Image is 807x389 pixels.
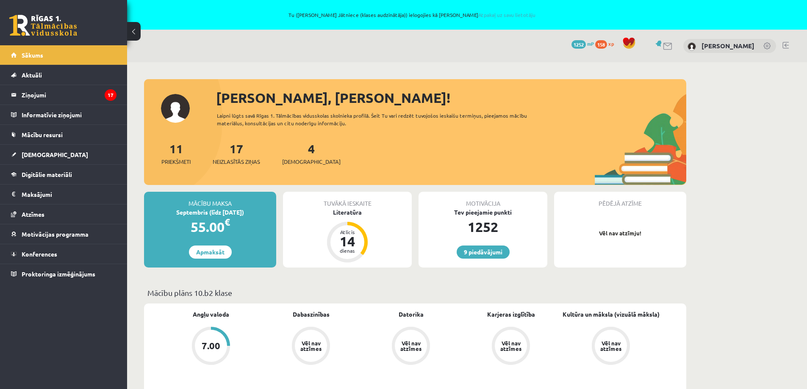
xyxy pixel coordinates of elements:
a: Karjeras izglītība [487,310,535,319]
a: Ziņojumi17 [11,85,116,105]
a: 11Priekšmeti [161,141,191,166]
legend: Informatīvie ziņojumi [22,105,116,124]
div: Mācību maksa [144,192,276,208]
div: Septembris (līdz [DATE]) [144,208,276,217]
a: Vēl nav atzīmes [261,327,361,367]
span: Motivācijas programma [22,230,89,238]
a: 4[DEMOGRAPHIC_DATA] [282,141,341,166]
a: Rīgas 1. Tālmācības vidusskola [9,15,77,36]
a: Literatūra Atlicis 14 dienas [283,208,412,264]
div: dienas [335,248,360,253]
a: Mācību resursi [11,125,116,144]
div: 1252 [419,217,547,237]
span: Neizlasītās ziņas [213,157,260,166]
a: Angļu valoda [193,310,229,319]
div: Vēl nav atzīmes [599,340,623,351]
a: Konferences [11,244,116,264]
a: Vēl nav atzīmes [461,327,561,367]
span: Mācību resursi [22,131,63,138]
legend: Maksājumi [22,185,116,204]
a: [DEMOGRAPHIC_DATA] [11,145,116,164]
span: € [225,216,230,228]
legend: Ziņojumi [22,85,116,105]
a: [PERSON_NAME] [702,41,754,50]
div: 14 [335,235,360,248]
i: 17 [105,89,116,101]
a: Aktuāli [11,65,116,85]
div: Tev pieejamie punkti [419,208,547,217]
a: 158 xp [595,40,618,47]
div: Laipni lūgts savā Rīgas 1. Tālmācības vidusskolas skolnieka profilā. Šeit Tu vari redzēt tuvojošo... [217,112,542,127]
a: Atzīmes [11,204,116,224]
span: xp [608,40,614,47]
a: Motivācijas programma [11,224,116,244]
div: Motivācija [419,192,547,208]
span: Proktoringa izmēģinājums [22,270,95,278]
span: Tu ([PERSON_NAME] Jātniece (klases audzinātāja)) ielogojies kā [PERSON_NAME] [97,12,727,17]
a: 7.00 [161,327,261,367]
div: Atlicis [335,229,360,235]
span: Priekšmeti [161,157,191,166]
p: Mācību plāns 10.b2 klase [147,287,683,298]
a: Vēl nav atzīmes [361,327,461,367]
span: [DEMOGRAPHIC_DATA] [282,157,341,166]
a: Informatīvie ziņojumi [11,105,116,124]
a: Kultūra un māksla (vizuālā māksla) [563,310,660,319]
div: [PERSON_NAME], [PERSON_NAME]! [216,88,686,108]
a: Apmaksāt [189,246,232,259]
div: 55.00 [144,217,276,237]
span: Konferences [22,250,57,258]
div: Vēl nav atzīmes [399,340,423,351]
img: Patriks Ločmelis [688,42,696,51]
span: 1252 [571,40,586,49]
div: Vēl nav atzīmes [299,340,323,351]
a: Datorika [399,310,424,319]
a: 17Neizlasītās ziņas [213,141,260,166]
div: 7.00 [202,341,220,350]
span: Digitālie materiāli [22,171,72,178]
span: Aktuāli [22,71,42,79]
a: Vēl nav atzīmes [561,327,661,367]
a: Dabaszinības [293,310,330,319]
div: Literatūra [283,208,412,217]
div: Vēl nav atzīmes [499,340,523,351]
span: 158 [595,40,607,49]
a: 1252 mP [571,40,594,47]
span: Atzīmes [22,210,44,218]
div: Tuvākā ieskaite [283,192,412,208]
p: Vēl nav atzīmju! [558,229,682,237]
span: mP [587,40,594,47]
a: Atpakaļ uz savu lietotāju [478,11,535,18]
a: Digitālie materiāli [11,165,116,184]
a: Proktoringa izmēģinājums [11,264,116,284]
span: [DEMOGRAPHIC_DATA] [22,151,88,158]
a: Maksājumi [11,185,116,204]
span: Sākums [22,51,43,59]
div: Pēdējā atzīme [554,192,686,208]
a: 9 piedāvājumi [457,246,510,259]
a: Sākums [11,45,116,65]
